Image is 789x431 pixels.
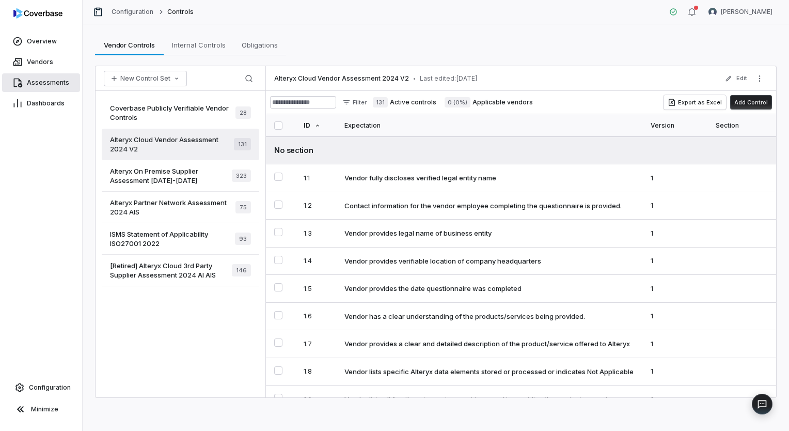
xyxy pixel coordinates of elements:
[344,312,585,321] div: Vendor has a clear understanding of the products/services being provided.
[304,114,332,136] div: ID
[110,166,232,185] span: Alteryx On Premise Supplier Assessment [DATE]-[DATE]
[297,358,338,386] td: 1.8
[297,247,338,275] td: 1.4
[344,284,522,293] div: Vendor provides the date questionnaire was completed
[112,8,154,16] a: Configuration
[730,95,772,110] button: Add Control
[102,192,259,223] a: Alteryx Partner Network Assessment 2024 AIS75
[13,8,62,19] img: logo-D7KZi-bG.svg
[297,192,338,220] td: 1.2
[344,339,630,348] div: Vendor provides a clear and detailed description of the product/service offered to Alteryx
[721,8,772,16] span: [PERSON_NAME]
[353,99,367,106] span: Filter
[708,8,717,16] img: Diana Esparza avatar
[274,338,282,347] button: Select 1.7 control
[104,71,187,86] button: New Control Set
[722,69,750,88] button: Edit
[344,173,496,182] div: Vendor fully discloses verified legal entity name
[297,220,338,248] td: 1.3
[102,160,259,192] a: Alteryx On Premise Supplier Assessment [DATE]-[DATE]323
[110,103,235,122] span: Coverbase Publicly Verifiable Vendor Controls
[100,38,159,52] span: Vendor Controls
[2,53,80,71] a: Vendors
[644,302,709,330] td: 1
[235,106,251,119] span: 28
[644,247,709,275] td: 1
[2,73,80,92] a: Assessments
[344,114,638,136] div: Expectation
[297,164,338,192] td: 1.1
[274,145,768,156] div: No section
[2,32,80,51] a: Overview
[167,8,194,16] span: Controls
[102,255,259,286] a: [Retired] Alteryx Cloud 3rd Party Supplier Assessment 2024 AI AIS146
[27,79,69,87] span: Assessments
[644,386,709,413] td: 1
[27,58,53,66] span: Vendors
[102,129,259,160] a: Alteryx Cloud Vendor Assessment 2024 V2131
[644,220,709,248] td: 1
[644,164,709,192] td: 1
[297,330,338,358] td: 1.7
[274,173,282,181] button: Select 1.1 control
[274,394,282,402] button: Select 1.9 control
[644,192,709,220] td: 1
[274,201,282,209] button: Select 1.2 control
[31,405,58,413] span: Minimize
[664,95,726,110] button: Export as Excel
[373,97,436,107] label: Active controls
[235,233,251,245] span: 93
[274,74,409,83] span: Alteryx Cloud Vendor Assessment 2024 V2
[644,358,709,386] td: 1
[232,264,251,276] span: 146
[297,302,338,330] td: 1.6
[297,386,338,413] td: 1.9
[344,228,492,238] div: Vendor provides legal name of business entity
[27,99,65,107] span: Dashboards
[238,38,282,52] span: Obligations
[4,378,78,397] a: Configuration
[235,201,251,213] span: 75
[344,367,634,376] div: Vendor lists specific Alteryx data elements stored or processed or indicates Not Applicable
[274,228,282,236] button: Select 1.3 control
[232,170,251,182] span: 323
[644,330,709,358] td: 1
[274,366,282,375] button: Select 1.8 control
[644,275,709,303] td: 1
[297,275,338,303] td: 1.5
[4,399,78,420] button: Minimize
[344,394,617,404] div: Vendor lists all fourth party service providers used in providing the product or service.
[274,311,282,319] button: Select 1.6 control
[102,223,259,255] a: ISMS Statement of Applicability ISO27001 202293
[413,75,416,82] span: •
[29,383,71,392] span: Configuration
[274,283,282,291] button: Select 1.5 control
[702,4,779,20] button: Diana Esparza avatar[PERSON_NAME]
[168,38,230,52] span: Internal Controls
[445,97,470,107] span: 0 (0%)
[751,71,768,86] button: More actions
[110,261,232,280] span: [Retired] Alteryx Cloud 3rd Party Supplier Assessment 2024 AI AIS
[420,74,478,83] span: Last edited: [DATE]
[102,97,259,129] a: Coverbase Publicly Verifiable Vendor Controls28
[344,201,622,210] div: Contact information for the vendor employee completing the questionnaire is provided.
[27,37,57,45] span: Overview
[274,256,282,264] button: Select 1.4 control
[373,97,388,107] span: 131
[2,94,80,113] a: Dashboards
[110,229,235,248] span: ISMS Statement of Applicability ISO27001 2022
[110,135,234,153] span: Alteryx Cloud Vendor Assessment 2024 V2
[445,97,533,107] label: Applicable vendors
[110,198,235,217] span: Alteryx Partner Network Assessment 2024 AIS
[344,256,541,266] div: Vendor provides verifiable location of company headquarters
[234,138,251,150] span: 131
[716,114,768,136] div: Section
[338,96,371,109] button: Filter
[651,114,703,136] div: Version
